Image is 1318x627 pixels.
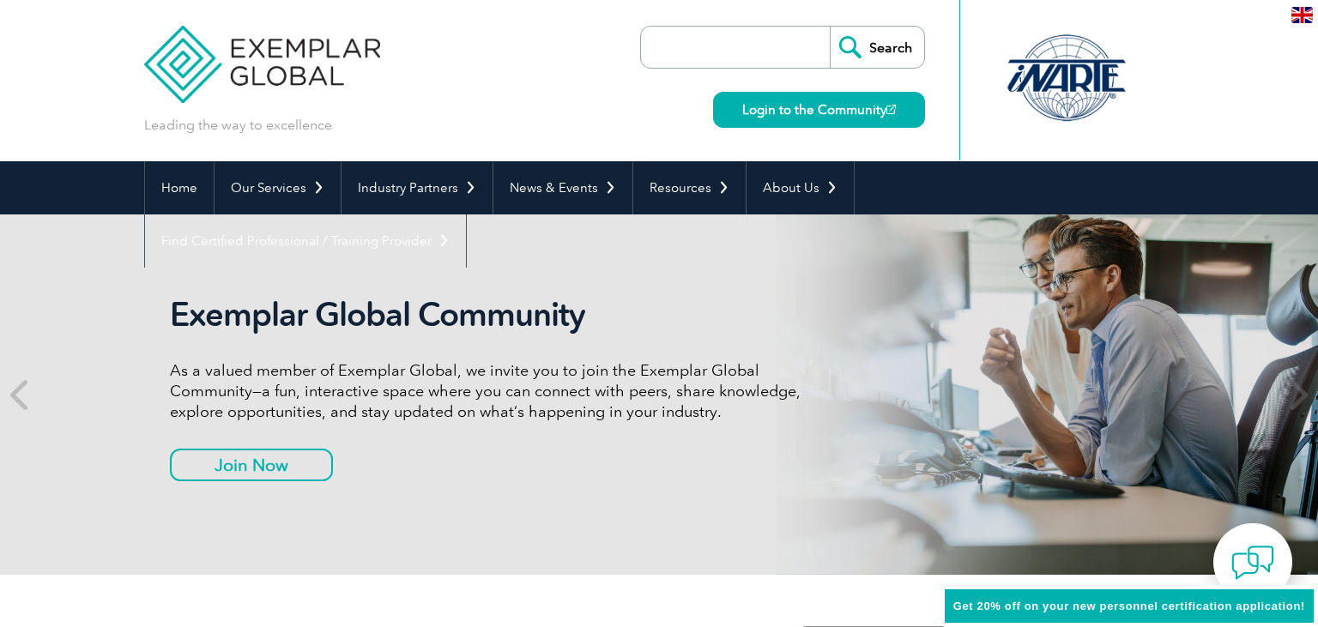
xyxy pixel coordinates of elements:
[170,360,813,422] p: As a valued member of Exemplar Global, we invite you to join the Exemplar Global Community—a fun,...
[170,449,333,481] a: Join Now
[1291,7,1313,23] img: en
[953,600,1305,612] span: Get 20% off on your new personnel certification application!
[713,92,925,128] a: Login to the Community
[886,105,896,114] img: open_square.png
[170,295,813,335] h2: Exemplar Global Community
[747,161,854,214] a: About Us
[215,161,341,214] a: Our Services
[145,161,214,214] a: Home
[633,161,746,214] a: Resources
[1231,541,1274,584] img: contact-chat.png
[145,214,466,268] a: Find Certified Professional / Training Provider
[830,27,924,68] input: Search
[342,161,493,214] a: Industry Partners
[493,161,632,214] a: News & Events
[144,116,332,135] p: Leading the way to excellence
